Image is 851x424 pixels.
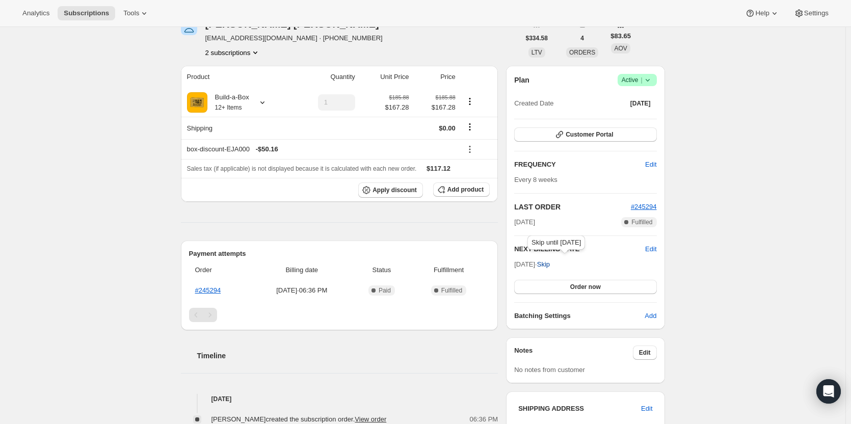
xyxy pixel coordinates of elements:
button: Add [639,308,662,324]
img: product img [187,92,207,113]
h3: Notes [514,346,633,360]
button: [DATE] [624,96,657,111]
button: Order now [514,280,656,294]
span: AOV [614,45,627,52]
button: Edit [633,346,657,360]
span: Subscriptions [64,9,109,17]
span: Analytics [22,9,49,17]
span: Sharon Chabala [181,19,197,35]
span: Order now [570,283,601,291]
div: [PERSON_NAME] [PERSON_NAME] [205,19,391,29]
th: Quantity [291,66,358,88]
th: Shipping [181,117,291,139]
span: [DATE] · 06:36 PM [254,285,350,296]
button: Edit [635,401,658,417]
th: Order [189,259,251,281]
button: Edit [645,244,656,254]
span: Paid [379,286,391,295]
span: LTV [531,49,542,56]
th: Product [181,66,291,88]
span: | [641,76,642,84]
span: Sales tax (if applicable) is not displayed because it is calculated with each new order. [187,165,417,172]
span: Settings [804,9,829,17]
span: Created Date [514,98,553,109]
span: Skip [537,259,550,270]
span: ORDERS [569,49,595,56]
span: [DATE] · [514,260,550,268]
button: Subscriptions [58,6,115,20]
h2: Plan [514,75,529,85]
span: Status [356,265,408,275]
button: Product actions [205,47,261,58]
span: Fulfilled [631,218,652,226]
small: 12+ Items [215,104,242,111]
small: $185.88 [389,94,409,100]
span: Customer Portal [566,130,613,139]
span: Apply discount [373,186,417,194]
button: Shipping actions [462,121,478,132]
a: #245294 [631,203,657,210]
h2: LAST ORDER [514,202,631,212]
h2: Timeline [197,351,498,361]
h2: NEXT BILLING DATE [514,244,645,254]
span: $83.65 [610,31,631,41]
h6: Batching Settings [514,311,645,321]
span: Edit [641,404,652,414]
span: [EMAIL_ADDRESS][DOMAIN_NAME] · [PHONE_NUMBER] [205,33,391,43]
button: $334.58 [520,31,554,45]
span: [PERSON_NAME] created the subscription order. [211,415,387,423]
span: No notes from customer [514,366,585,374]
span: Edit [639,349,651,357]
span: Billing date [254,265,350,275]
span: [DATE] [514,217,535,227]
span: Add [645,311,656,321]
div: Open Intercom Messenger [816,379,841,404]
span: $167.28 [385,102,409,113]
button: Skip [531,256,556,273]
th: Price [412,66,459,88]
span: $334.58 [526,34,548,42]
span: Fulfillment [414,265,484,275]
span: $167.28 [415,102,456,113]
h4: [DATE] [181,394,498,404]
span: $117.12 [427,165,450,172]
button: #245294 [631,202,657,212]
button: Settings [788,6,835,20]
div: Build-a-Box [207,92,249,113]
span: Tools [123,9,139,17]
a: View order [355,415,386,423]
span: $0.00 [439,124,456,132]
span: Edit [645,160,656,170]
th: Unit Price [358,66,412,88]
span: - $50.16 [256,144,278,154]
h2: FREQUENCY [514,160,645,170]
span: 4 [580,34,584,42]
button: Product actions [462,96,478,107]
button: Customer Portal [514,127,656,142]
span: Help [755,9,769,17]
button: Tools [117,6,155,20]
span: Fulfilled [441,286,462,295]
button: Add product [433,182,490,197]
h3: SHIPPING ADDRESS [518,404,641,414]
h2: Payment attempts [189,249,490,259]
button: Help [739,6,785,20]
button: Analytics [16,6,56,20]
a: #245294 [195,286,221,294]
small: $185.88 [436,94,456,100]
span: [DATE] [630,99,651,108]
button: 4 [574,31,590,45]
div: box-discount-EJA000 [187,144,456,154]
span: Every 8 weeks [514,176,557,183]
span: Add product [447,185,484,194]
span: Active [622,75,653,85]
nav: Pagination [189,308,490,322]
button: Apply discount [358,182,423,198]
button: Edit [639,156,662,173]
